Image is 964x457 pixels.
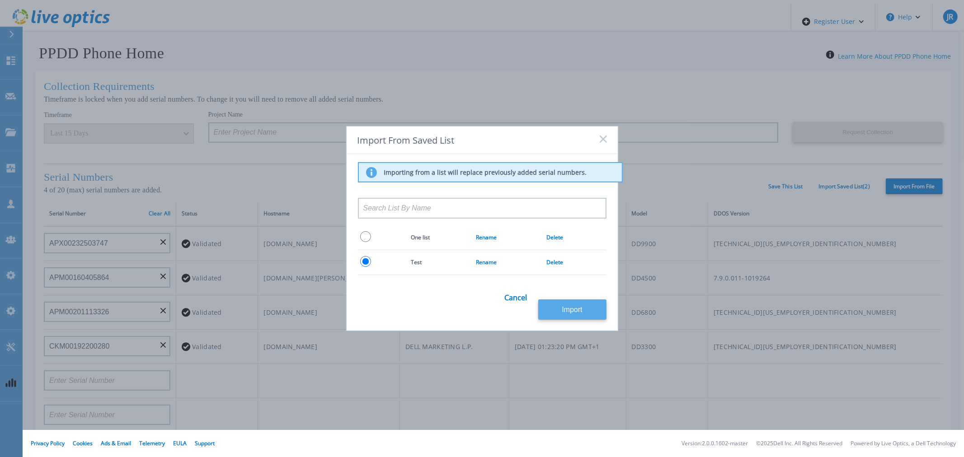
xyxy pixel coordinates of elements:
[682,441,748,447] li: Version: 2.0.0.1602-master
[139,439,165,447] a: Telemetry
[476,233,497,241] a: Rename
[73,439,93,447] a: Cookies
[546,233,564,241] a: Delete
[851,441,956,447] li: Powered by Live Optics, a Dell Technology
[31,439,65,447] a: Privacy Policy
[101,439,131,447] a: Ads & Email
[357,134,455,146] span: Import From Saved List
[411,233,430,241] span: One list
[546,258,564,266] a: Delete
[384,168,587,177] p: Importing from a list will replace previously added serial numbers.
[476,258,497,266] a: Rename
[195,439,215,447] a: Support
[411,258,422,266] span: Test
[358,198,607,219] input: Search List By Name
[756,441,842,447] li: © 2025 Dell Inc. All Rights Reserved
[505,286,527,320] a: Cancel
[173,439,187,447] a: EULA
[538,299,607,320] button: Import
